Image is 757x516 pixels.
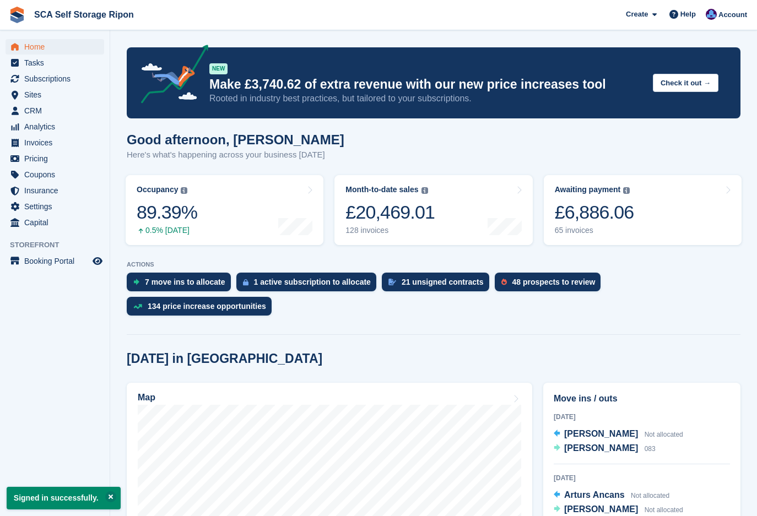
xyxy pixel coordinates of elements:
a: Month-to-date sales £20,469.01 128 invoices [334,175,532,245]
a: [PERSON_NAME] Not allocated [554,427,683,442]
span: Sites [24,87,90,102]
div: 7 move ins to allocate [145,278,225,286]
div: 21 unsigned contracts [402,278,484,286]
a: Awaiting payment £6,886.06 65 invoices [544,175,742,245]
span: Insurance [24,183,90,198]
span: Help [680,9,696,20]
p: ACTIONS [127,261,740,268]
p: Here's what's happening across your business [DATE] [127,149,344,161]
div: 1 active subscription to allocate [254,278,371,286]
h2: [DATE] in [GEOGRAPHIC_DATA] [127,351,322,366]
span: Create [626,9,648,20]
div: Awaiting payment [555,185,621,194]
a: 134 price increase opportunities [127,297,277,321]
a: menu [6,215,104,230]
img: move_ins_to_allocate_icon-fdf77a2bb77ea45bf5b3d319d69a93e2d87916cf1d5bf7949dd705db3b84f3ca.svg [133,279,139,285]
span: Storefront [10,240,110,251]
a: 7 move ins to allocate [127,273,236,297]
span: Settings [24,199,90,214]
a: menu [6,135,104,150]
a: Arturs Ancans Not allocated [554,488,669,503]
a: menu [6,151,104,166]
div: 0.5% [DATE] [137,226,197,235]
span: Not allocated [631,492,669,499]
div: 89.39% [137,201,197,224]
a: menu [6,253,104,269]
a: menu [6,167,104,182]
span: [PERSON_NAME] [564,504,638,514]
img: price-adjustments-announcement-icon-8257ccfd72463d97f412b2fc003d46551f7dbcb40ab6d574587a9cd5c0d94... [132,45,209,107]
a: 1 active subscription to allocate [236,273,382,297]
a: menu [6,55,104,70]
a: menu [6,87,104,102]
span: 083 [645,445,656,453]
span: [PERSON_NAME] [564,443,638,453]
span: Analytics [24,119,90,134]
a: menu [6,103,104,118]
img: icon-info-grey-7440780725fd019a000dd9b08b2336e03edf1995a4989e88bcd33f0948082b44.svg [623,187,630,194]
div: NEW [209,63,228,74]
span: Invoices [24,135,90,150]
span: Booking Portal [24,253,90,269]
img: prospect-51fa495bee0391a8d652442698ab0144808aea92771e9ea1ae160a38d050c398.svg [501,279,507,285]
a: Occupancy 89.39% 0.5% [DATE] [126,175,323,245]
div: 128 invoices [345,226,435,235]
span: Subscriptions [24,71,90,86]
a: menu [6,119,104,134]
a: Preview store [91,254,104,268]
a: 48 prospects to review [495,273,607,297]
h1: Good afternoon, [PERSON_NAME] [127,132,344,147]
a: menu [6,199,104,214]
div: 65 invoices [555,226,634,235]
p: Rooted in industry best practices, but tailored to your subscriptions. [209,93,644,105]
a: menu [6,39,104,55]
span: Home [24,39,90,55]
div: 134 price increase opportunities [148,302,266,311]
span: CRM [24,103,90,118]
span: Coupons [24,167,90,182]
img: stora-icon-8386f47178a22dfd0bd8f6a31ec36ba5ce8667c1dd55bd0f319d3a0aa187defe.svg [9,7,25,23]
span: Capital [24,215,90,230]
a: SCA Self Storage Ripon [30,6,138,24]
div: [DATE] [554,412,730,422]
a: 21 unsigned contracts [382,273,495,297]
span: Arturs Ancans [564,490,625,499]
a: menu [6,183,104,198]
button: Check it out → [653,74,718,92]
div: Month-to-date sales [345,185,418,194]
div: £20,469.01 [345,201,435,224]
span: Tasks [24,55,90,70]
p: Signed in successfully. [7,487,121,509]
img: Sarah Race [706,9,717,20]
div: £6,886.06 [555,201,634,224]
img: contract_signature_icon-13c848040528278c33f63329250d36e43548de30e8caae1d1a13099fd9432cc5.svg [388,279,396,285]
a: menu [6,71,104,86]
h2: Move ins / outs [554,392,730,405]
span: Pricing [24,151,90,166]
img: icon-info-grey-7440780725fd019a000dd9b08b2336e03edf1995a4989e88bcd33f0948082b44.svg [421,187,428,194]
span: [PERSON_NAME] [564,429,638,438]
a: [PERSON_NAME] 083 [554,442,656,456]
img: price_increase_opportunities-93ffe204e8149a01c8c9dc8f82e8f89637d9d84a8eef4429ea346261dce0b2c0.svg [133,304,142,309]
img: icon-info-grey-7440780725fd019a000dd9b08b2336e03edf1995a4989e88bcd33f0948082b44.svg [181,187,187,194]
p: Make £3,740.62 of extra revenue with our new price increases tool [209,77,644,93]
span: Not allocated [645,506,683,514]
div: 48 prospects to review [512,278,596,286]
span: Account [718,9,747,20]
img: active_subscription_to_allocate_icon-d502201f5373d7db506a760aba3b589e785aa758c864c3986d89f69b8ff3... [243,279,248,286]
h2: Map [138,393,155,403]
div: Occupancy [137,185,178,194]
span: Not allocated [645,431,683,438]
div: [DATE] [554,473,730,483]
